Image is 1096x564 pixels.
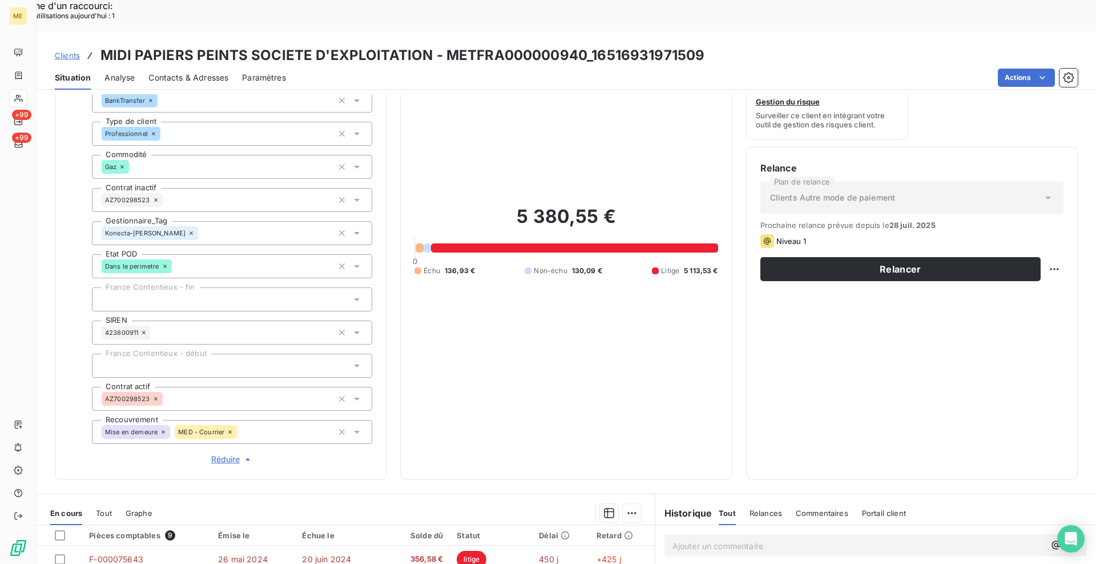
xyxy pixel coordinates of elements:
h3: MIDI PAPIERS PEINTS SOCIETE D'EXPLOITATION - METFRA000000940_16516931971509 [100,45,704,66]
span: Konecta-[PERSON_NAME] [105,230,186,237]
span: Commentaires [796,509,848,518]
div: Statut [457,531,525,540]
input: Ajouter une valeur [237,427,246,437]
span: AZ700298523 [105,395,150,402]
span: Litige [661,266,679,276]
input: Ajouter une valeur [102,294,111,305]
span: Mise en demeure [105,429,158,435]
input: Ajouter une valeur [151,327,160,338]
span: Dans le perimetre [105,263,159,270]
span: Surveiller ce client en intégrant votre outil de gestion des risques client. [756,111,899,129]
div: Délai [539,531,583,540]
div: Retard [597,531,648,540]
span: Graphe [126,509,152,518]
input: Ajouter une valeur [163,394,172,404]
span: Gaz [105,163,116,170]
span: Portail client [862,509,906,518]
span: Relances [750,509,782,518]
span: Réduire [211,454,253,465]
input: Ajouter une valeur [102,361,111,371]
span: Situation [55,72,91,83]
input: Ajouter une valeur [160,129,170,139]
span: AZ700298523 [105,197,150,203]
span: +99 [12,110,31,120]
span: Niveau 1 [776,237,806,246]
input: Ajouter une valeur [158,95,167,106]
input: Ajouter une valeur [198,228,207,238]
span: 28 juil. 2025 [889,221,936,230]
span: Analyse [104,72,135,83]
span: 5 113,53 € [684,266,718,276]
span: Non-échu [534,266,567,276]
input: Ajouter une valeur [129,162,138,172]
img: Logo LeanPay [9,539,27,557]
h6: Relance [760,161,1063,175]
span: 9 [165,530,175,541]
button: Gestion du risqueSurveiller ce client en intégrant votre outil de gestion des risques client. [746,67,909,140]
span: Clients [55,51,80,60]
h6: Historique [655,506,712,520]
input: Ajouter une valeur [172,261,181,271]
h2: 5 380,55 € [414,205,718,239]
span: Contacts & Adresses [148,72,228,83]
div: Échue le [302,531,376,540]
a: +99 [9,112,27,130]
button: Relancer [760,257,1041,281]
span: 136,93 € [445,266,475,276]
span: Clients Autre mode de paiement [770,192,896,203]
span: Paramètres [242,72,286,83]
span: Prochaine relance prévue depuis le [760,221,1063,230]
span: 450 j [539,554,558,564]
span: 130,09 € [572,266,602,276]
span: 20 juin 2024 [302,554,351,564]
button: Réduire [92,453,372,466]
span: Professionnel [105,130,148,137]
span: F-000075643 [89,554,143,564]
div: Pièces comptables [89,530,204,541]
span: Échu [424,266,440,276]
span: Gestion du risque [756,97,820,106]
span: En cours [50,509,82,518]
a: +99 [9,135,27,153]
span: 26 mai 2024 [218,554,268,564]
span: +99 [12,133,31,143]
span: MED - Courrier [178,429,224,435]
span: +425 j [597,554,621,564]
button: Actions [998,69,1055,87]
a: Clients [55,50,80,61]
div: Émise le [218,531,288,540]
span: 0 [413,257,417,266]
span: BankTransfer [105,97,145,104]
span: 423800911 [105,329,138,336]
span: Tout [719,509,736,518]
input: Ajouter une valeur [163,195,172,205]
div: Solde dû [390,531,443,540]
div: Open Intercom Messenger [1057,525,1085,553]
span: Tout [96,509,112,518]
